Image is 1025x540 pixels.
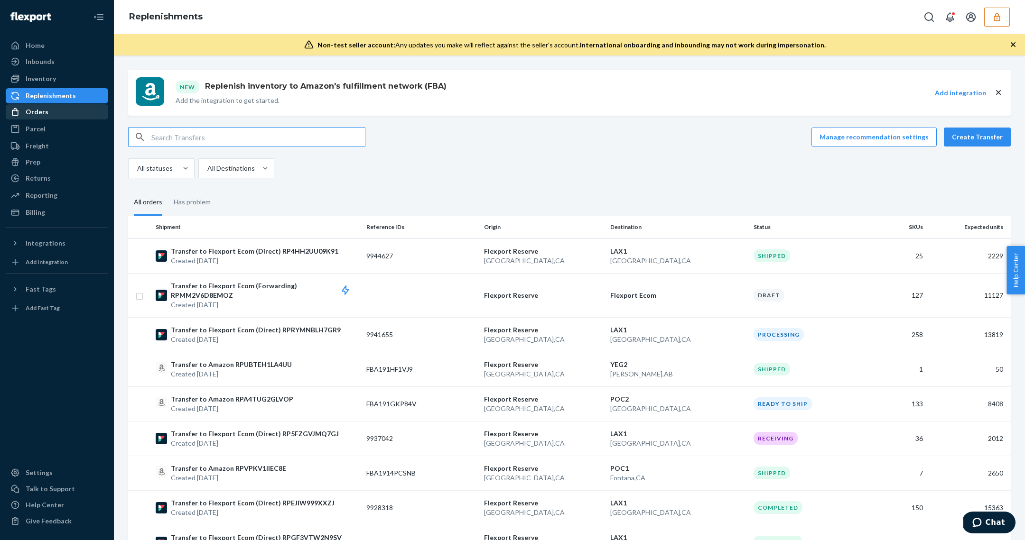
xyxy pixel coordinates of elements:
p: Add the integration to get started. [176,96,447,105]
a: Help Center [6,497,108,513]
div: All Destinations [207,164,255,173]
ol: breadcrumbs [121,3,210,31]
div: Has problem [174,190,211,214]
a: Prep [6,155,108,170]
p: [GEOGRAPHIC_DATA] , CA [610,439,746,448]
a: Inbounds [6,54,108,69]
p: Transfer to Amazon RPVPKV1IIEC8E [171,464,286,473]
td: 133 [867,386,926,421]
p: POC1 [610,464,746,473]
a: Add Integration [6,255,108,270]
h1: Replenish inventory to Amazon's fulfillment network (FBA) [201,81,447,92]
div: Ready to ship [754,397,812,410]
p: Flexport Reserve [484,498,603,508]
p: Transfer to Flexport Ecom (Forwarding) RPMM2V6D8EMOZ [171,281,359,300]
button: close [994,88,1003,98]
button: Fast Tags [6,282,108,297]
p: Flexport Reserve [484,429,603,439]
div: Returns [26,174,51,183]
div: Draft [754,289,784,302]
div: Integrations [26,238,65,248]
span: International onboarding and inbounding may not work during impersonation. [580,41,826,49]
td: 11127 [927,273,1011,317]
th: Destination [606,216,750,238]
p: Created [DATE] [171,404,293,413]
div: Receiving [754,432,798,445]
div: Shipped [754,363,790,375]
p: LAX1 [610,325,746,335]
p: Created [DATE] [171,439,339,448]
button: Integrations [6,236,108,251]
p: Flexport Reserve [484,325,603,335]
p: YEG2 [610,360,746,369]
td: 127 [867,273,926,317]
a: Returns [6,171,108,186]
td: 9937042 [363,421,480,456]
p: [GEOGRAPHIC_DATA] , CA [484,508,603,517]
button: Manage recommendation settings [811,128,937,146]
div: Settings [26,468,53,477]
p: [GEOGRAPHIC_DATA] , CA [484,473,603,483]
p: Flexport Reserve [484,291,603,300]
th: Expected units [927,216,1011,238]
div: Any updates you make will reflect against the seller's account. [317,40,826,50]
td: 15363 [927,490,1011,525]
th: Shipment [152,216,363,238]
a: Add Fast Tag [6,301,108,316]
div: Help Center [26,500,64,510]
p: [GEOGRAPHIC_DATA] , CA [610,404,746,413]
p: [GEOGRAPHIC_DATA] , CA [610,256,746,265]
p: Flexport Reserve [484,360,603,369]
p: Created [DATE] [171,300,359,310]
th: SKUs [867,216,926,238]
div: Add Fast Tag [26,304,60,312]
button: Open account menu [961,8,980,27]
button: Add integration [935,88,986,98]
div: New [176,81,199,93]
td: FBA191HF1VJ9 [363,352,480,386]
th: Status [750,216,867,238]
td: 8408 [927,386,1011,421]
p: Transfer to Amazon RPUBTEH1LA4UU [171,360,292,369]
p: Transfer to Flexport Ecom (Direct) RP5FZGVJMQ7GJ [171,429,339,439]
button: Help Center [1006,246,1025,294]
div: Inbounds [26,57,55,66]
p: [GEOGRAPHIC_DATA] , CA [610,508,746,517]
p: Transfer to Flexport Ecom (Direct) RP4HH2UU09K91 [171,247,338,256]
td: 2650 [927,456,1011,490]
p: [PERSON_NAME] , AB [610,369,746,379]
div: Fast Tags [26,284,56,294]
td: 258 [867,317,926,352]
div: Shipped [754,249,790,262]
button: Give Feedback [6,513,108,529]
p: LAX1 [610,429,746,439]
a: Billing [6,205,108,220]
p: Created [DATE] [171,256,338,265]
div: Give Feedback [26,516,72,526]
div: Orders [26,107,48,117]
div: Billing [26,208,45,217]
td: 9944627 [363,238,480,273]
p: [GEOGRAPHIC_DATA] , CA [484,256,603,265]
button: Close Navigation [89,8,108,27]
a: Settings [6,465,108,480]
p: Created [DATE] [171,508,335,517]
p: [GEOGRAPHIC_DATA] , CA [484,404,603,413]
input: Search Transfers [151,128,365,146]
td: 9928318 [363,490,480,525]
div: Completed [754,501,802,514]
p: POC2 [610,394,746,404]
a: Inventory [6,71,108,86]
p: Created [DATE] [171,473,286,483]
p: [GEOGRAPHIC_DATA] , CA [610,335,746,344]
div: Home [26,41,45,50]
div: Shipped [754,467,790,479]
td: 9941655 [363,317,480,352]
span: Non-test seller account: [317,41,395,49]
button: Create Transfer [944,128,1011,146]
a: Replenishments [129,11,203,22]
td: FBA1914PCSNB [363,456,480,490]
a: Home [6,38,108,53]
